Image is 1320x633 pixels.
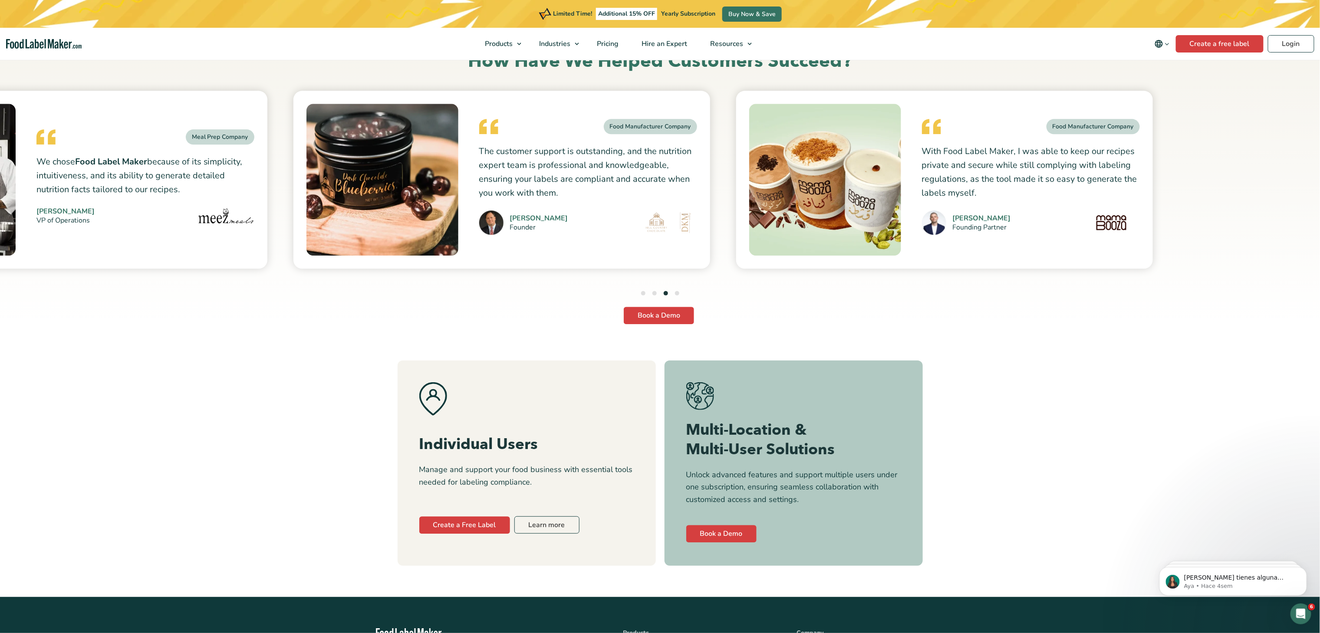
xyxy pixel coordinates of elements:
[686,469,901,506] p: Unlock advanced features and support multiple users under one subscription, ensuring seamless col...
[1047,119,1140,134] div: Food Manufacturer Company
[482,39,514,49] span: Products
[528,28,583,60] a: Industries
[594,39,619,49] span: Pricing
[639,39,688,49] span: Hire an Expert
[686,420,901,460] h3: Multi-Location & Multi-User Solutions
[1146,549,1320,610] iframe: Intercom notifications mensaje
[1290,603,1311,624] iframe: Intercom live chat
[186,129,254,144] div: Meal Prep Company
[1268,35,1314,52] a: Login
[75,156,147,167] strong: Food Label Maker
[537,39,571,49] span: Industries
[6,39,82,49] a: Food Label Maker homepage
[376,49,945,73] h2: How Have We Helped Customers Succeed?
[36,208,95,215] cite: [PERSON_NAME]
[514,516,579,534] a: Learn more
[293,91,710,269] a: Food Manufacturer Company The customer support is outstanding, and the nutrition expert team is p...
[922,144,1140,200] p: With Food Label Maker, I was able to keep our recipes private and secure while still complying wi...
[510,215,568,222] cite: [PERSON_NAME]
[36,155,254,197] p: We chose because of its simplicity, intuitiveness, and its ability to generate detailed nutrition...
[1308,603,1315,610] span: 6
[722,7,782,22] a: Buy Now & Save
[419,463,634,489] p: Manage and support your food business with essential tools needed for labeling compliance.
[624,307,694,324] a: Book a Demo
[479,144,697,200] p: The customer support is outstanding, and the nutrition expert team is professional and knowledgea...
[661,10,715,18] span: Yearly Subscription
[1176,35,1264,52] a: Create a free label
[675,291,679,295] button: 4 of 4
[596,8,657,20] span: Additional 15% OFF
[652,291,657,295] button: 2 of 4
[510,224,568,231] small: Founder
[664,291,668,295] button: 3 of 4
[699,28,756,60] a: Resources
[604,119,697,134] div: Food Manufacturer Company
[953,215,1011,222] cite: [PERSON_NAME]
[630,28,697,60] a: Hire an Expert
[686,525,757,542] a: Book a Demo
[419,435,634,455] h3: Individual Users
[953,224,1011,231] small: Founding Partner
[474,28,526,60] a: Products
[586,28,628,60] a: Pricing
[708,39,744,49] span: Resources
[36,217,95,224] small: VP of Operations
[553,10,592,18] span: Limited Time!
[641,291,645,295] button: 1 of 4
[419,516,510,534] a: Create a Free Label
[1149,35,1176,52] button: Change language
